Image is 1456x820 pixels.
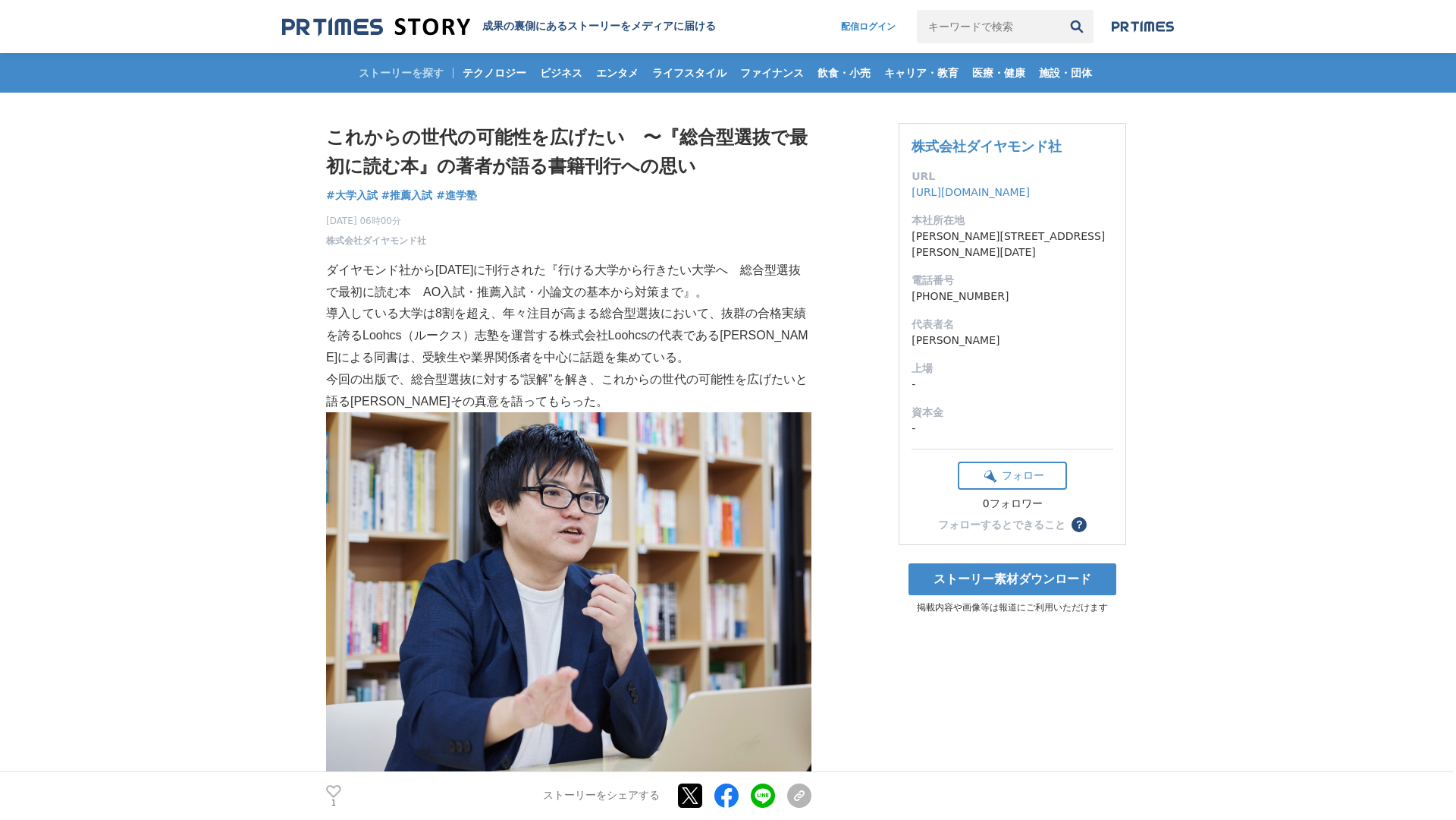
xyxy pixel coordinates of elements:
dd: [PHONE_NUMBER] [912,289,1113,304]
a: エンタメ [590,53,645,93]
span: キャリア・教育 [878,66,965,80]
a: 配信ログイン [826,10,911,43]
span: #推薦入試 [381,188,433,202]
dt: 上場 [912,361,1113,377]
a: #大学入試 [326,188,378,203]
span: ？ [1074,519,1084,530]
dd: [PERSON_NAME] [912,333,1113,348]
img: thumbnail_a1e42290-8c5b-11f0-9be3-074a6b9b5375.jpg [326,412,811,771]
p: ダイヤモンド社から[DATE]に刊行された『行ける大学から行きたい大学へ 総合型選抜で最初に読む本 AO入試・推薦入試・小論文の基本から対策まで』。 [326,260,811,304]
p: 掲載内容や画像等は報道にご利用いただけます [899,601,1126,614]
span: 飲食・小売 [811,66,877,80]
div: 0フォロワー [958,497,1067,511]
input: キーワードで検索 [917,10,1060,43]
span: #進学塾 [436,188,477,202]
a: 施設・団体 [1033,53,1098,93]
h2: 成果の裏側にあるストーリーをメディアに届ける [482,20,716,33]
dd: [PERSON_NAME][STREET_ADDRESS][PERSON_NAME][DATE] [912,229,1113,260]
span: 施設・団体 [1033,66,1098,80]
span: エンタメ [590,66,645,80]
div: フォローするとできること [938,519,1065,530]
p: 今回の出版で、総合型選抜に対する“誤解”を解き、これからの世代の可能性を広げたいと語る[PERSON_NAME]その真意を語ってもらった。 [326,369,811,413]
span: 医療・健康 [966,66,1031,80]
a: 株式会社ダイヤモンド社 [912,138,1062,154]
a: 医療・健康 [966,53,1031,93]
dt: 電話番号 [912,273,1113,289]
a: #進学塾 [436,188,477,203]
a: テクノロジー [457,53,532,93]
span: #大学入試 [326,188,378,202]
span: テクノロジー [457,66,532,80]
p: 1 [326,799,341,807]
h1: これからの世代の可能性を広げたい 〜『総合型選抜で最初に読む本』の著者が語る書籍刊⾏への思い [326,123,811,181]
a: ストーリー素材ダウンロード [908,563,1116,595]
span: ビジネス [534,66,588,80]
p: 導入している大学は8割を超え、年々注目が高まる総合型選抜において、抜群の合格実績を誇るLoohcs（ルークス）志塾を運営する株式会社Loohcsの代表である[PERSON_NAME]による同書は... [326,303,811,368]
a: ファイナンス [734,53,810,93]
p: ストーリーをシェアする [543,790,660,803]
span: [DATE] 06時00分 [326,214,426,228]
dd: - [912,377,1113,393]
span: ファイナンス [734,66,810,80]
button: ？ [1072,517,1087,532]
button: 検索 [1060,10,1094,43]
a: ビジネス [534,53,588,93]
a: [URL][DOMAIN_NAME] [912,186,1030,198]
a: 飲食・小売 [811,53,877,93]
button: フォロー [958,462,1067,490]
dd: - [912,421,1113,437]
a: 株式会社ダイヤモンド社 [326,234,426,248]
dt: 代表者名 [912,317,1113,333]
img: prtimes [1112,20,1174,33]
a: キャリア・教育 [878,53,965,93]
dt: URL [912,169,1113,184]
a: 成果の裏側にあるストーリーをメディアに届ける 成果の裏側にあるストーリーをメディアに届ける [282,17,716,37]
dt: 本社所在地 [912,213,1113,229]
img: 成果の裏側にあるストーリーをメディアに届ける [282,17,470,37]
a: #推薦入試 [381,188,433,203]
a: ライフスタイル [646,53,733,93]
span: ライフスタイル [646,66,733,80]
dt: 資本金 [912,405,1113,421]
